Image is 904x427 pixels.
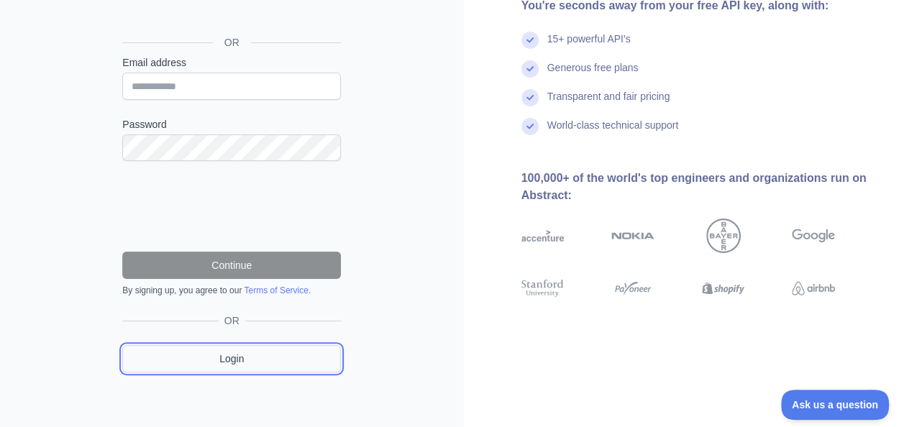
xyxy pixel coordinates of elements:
[244,285,308,295] a: Terms of Service
[702,277,745,299] img: shopify
[213,35,251,50] span: OR
[219,313,245,328] span: OR
[122,178,341,234] iframe: reCAPTCHA
[781,390,890,420] iframe: Toggle Customer Support
[122,55,341,70] label: Email address
[547,118,679,147] div: World-class technical support
[792,277,835,299] img: airbnb
[547,60,639,89] div: Generous free plans
[521,219,565,253] img: accenture
[122,345,341,372] a: Login
[521,32,539,49] img: check mark
[521,277,565,299] img: stanford university
[521,118,539,135] img: check mark
[611,277,654,299] img: payoneer
[521,170,882,204] div: 100,000+ of the world's top engineers and organizations run on Abstract:
[547,32,631,60] div: 15+ powerful API's
[521,60,539,78] img: check mark
[706,219,741,253] img: bayer
[122,285,341,296] div: By signing up, you agree to our .
[122,252,341,279] button: Continue
[122,117,341,132] label: Password
[521,89,539,106] img: check mark
[611,219,654,253] img: nokia
[547,89,670,118] div: Transparent and fair pricing
[792,219,835,253] img: google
